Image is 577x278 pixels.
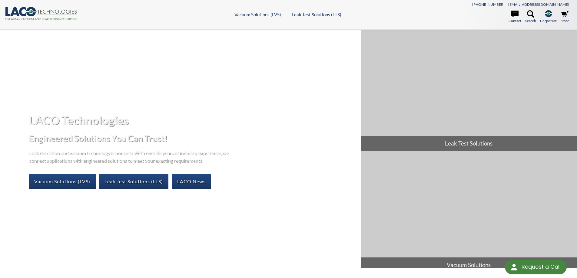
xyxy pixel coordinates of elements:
[99,174,168,189] a: Leak Test Solutions (LTS)
[361,257,577,273] span: Vacuum Solutions
[505,260,567,274] div: Request a Call
[361,30,577,151] a: Leak Test Solutions
[29,133,356,144] h2: Engineered Solutions You Can Trust!
[509,262,519,272] img: round button
[509,10,521,24] a: Contact
[361,151,577,273] a: Vacuum Solutions
[361,136,577,151] span: Leak Test Solutions
[29,113,356,128] h1: LACO Technologies
[234,12,281,17] a: Vacuum Solutions (LVS)
[522,260,561,274] div: Request a Call
[561,10,569,24] a: Store
[29,149,232,164] p: Leak detection and vacuum technology is our core. With over 45 years of industry experience, we c...
[540,18,557,24] span: Corporate
[292,12,341,17] a: Leak Test Solutions (LTS)
[508,2,569,7] a: [EMAIL_ADDRESS][DOMAIN_NAME]
[472,2,505,7] a: [PHONE_NUMBER]
[525,10,536,24] a: Search
[29,174,96,189] a: Vacuum Solutions (LVS)
[172,174,211,189] a: LACO News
